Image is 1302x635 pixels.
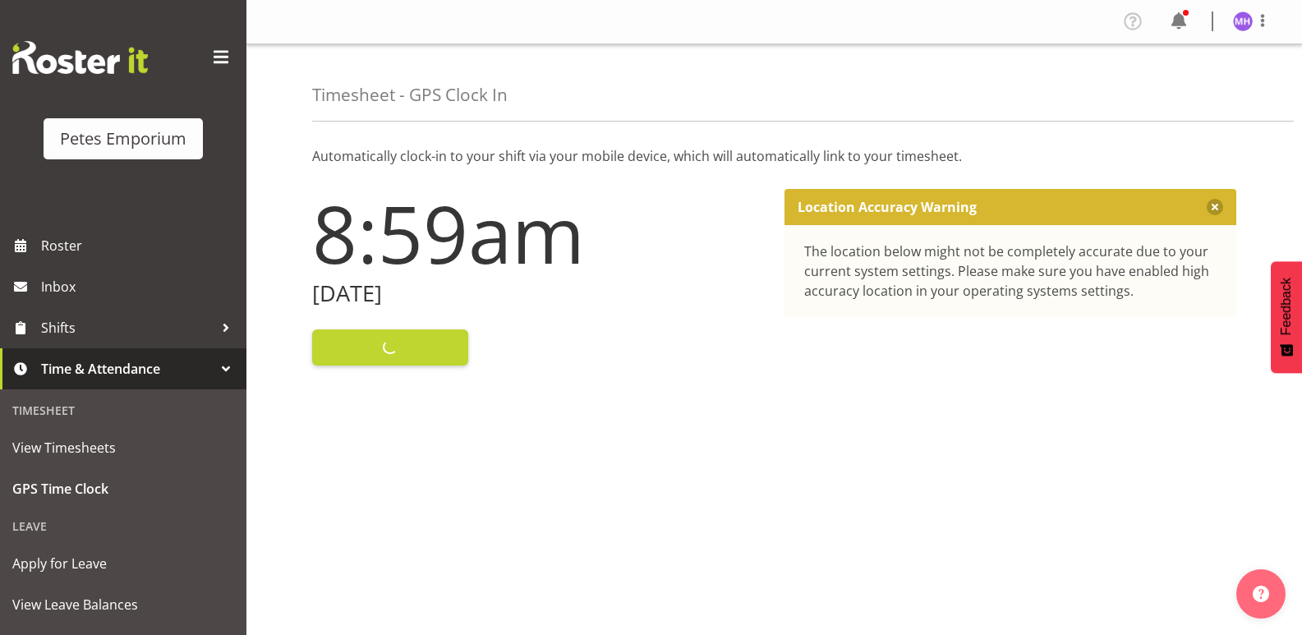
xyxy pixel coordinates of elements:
img: mackenzie-halford4471.jpg [1233,12,1253,31]
span: GPS Time Clock [12,476,234,501]
a: GPS Time Clock [4,468,242,509]
img: help-xxl-2.png [1253,586,1269,602]
a: View Timesheets [4,427,242,468]
a: View Leave Balances [4,584,242,625]
span: Shifts [41,315,214,340]
p: Automatically clock-in to your shift via your mobile device, which will automatically link to you... [312,146,1236,166]
span: Feedback [1279,278,1294,335]
div: The location below might not be completely accurate due to your current system settings. Please m... [804,242,1217,301]
span: Apply for Leave [12,551,234,576]
h2: [DATE] [312,281,765,306]
span: Roster [41,233,238,258]
span: View Timesheets [12,435,234,460]
span: View Leave Balances [12,592,234,617]
img: Rosterit website logo [12,41,148,74]
h4: Timesheet - GPS Clock In [312,85,508,104]
div: Petes Emporium [60,127,186,151]
a: Apply for Leave [4,543,242,584]
p: Location Accuracy Warning [798,199,977,215]
button: Feedback - Show survey [1271,261,1302,373]
span: Time & Attendance [41,357,214,381]
div: Timesheet [4,393,242,427]
h1: 8:59am [312,189,765,278]
span: Inbox [41,274,238,299]
div: Leave [4,509,242,543]
button: Close message [1207,199,1223,215]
